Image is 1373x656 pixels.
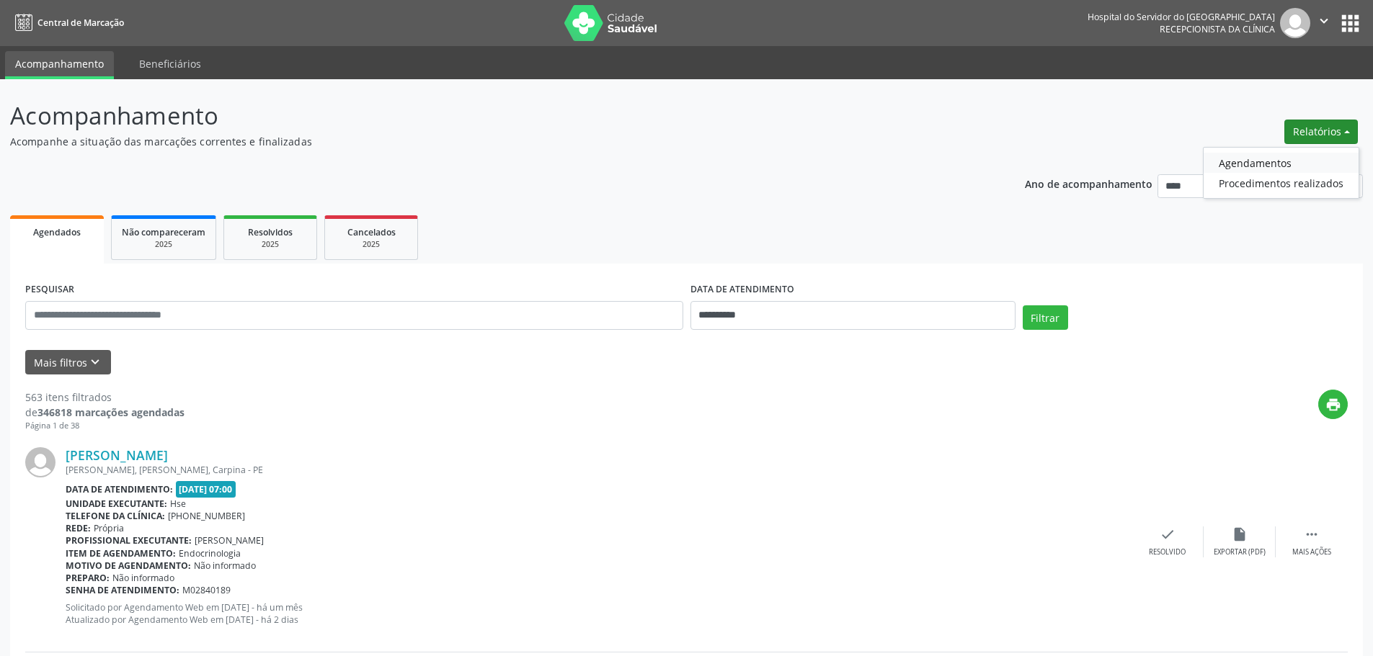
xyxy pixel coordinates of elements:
[25,447,55,477] img: img
[170,498,186,510] span: Hse
[66,601,1132,626] p: Solicitado por Agendamento Web em [DATE] - há um mês Atualizado por Agendamento Web em [DATE] - h...
[1325,397,1341,413] i: print
[66,534,192,547] b: Profissional executante:
[1214,547,1266,557] div: Exportar (PDF)
[1023,305,1068,330] button: Filtrar
[129,51,211,76] a: Beneficiários
[1284,120,1358,144] button: Relatórios
[66,572,110,584] b: Preparo:
[1203,147,1359,199] ul: Relatórios
[94,522,124,534] span: Própria
[66,447,168,463] a: [PERSON_NAME]
[66,547,176,560] b: Item de agendamento:
[37,17,124,29] span: Central de Marcação
[122,226,205,238] span: Não compareceram
[1338,11,1363,36] button: apps
[690,279,794,301] label: DATA DE ATENDIMENTO
[5,51,114,79] a: Acompanhamento
[1088,11,1275,23] div: Hospital do Servidor do [GEOGRAPHIC_DATA]
[1316,13,1332,29] i: 
[25,279,74,301] label: PESQUISAR
[10,134,957,149] p: Acompanhe a situação das marcações correntes e finalizadas
[66,498,167,510] b: Unidade executante:
[87,354,103,370] i: keyboard_arrow_down
[25,405,185,420] div: de
[33,226,81,238] span: Agendados
[1292,547,1331,557] div: Mais ações
[347,226,396,238] span: Cancelados
[66,510,165,522] b: Telefone da clínica:
[176,481,236,498] span: [DATE] 07:00
[66,560,191,572] b: Motivo de agendamento:
[1232,526,1248,542] i: insert_drive_file
[1310,8,1338,38] button: 
[168,510,245,522] span: [PHONE_NUMBER]
[195,534,264,547] span: [PERSON_NAME]
[335,239,407,250] div: 2025
[1280,8,1310,38] img: img
[1318,390,1348,419] button: print
[25,390,185,405] div: 563 itens filtrados
[179,547,241,560] span: Endocrinologia
[10,98,957,134] p: Acompanhamento
[248,226,293,238] span: Resolvidos
[66,464,1132,476] div: [PERSON_NAME], [PERSON_NAME], Carpina - PE
[1160,526,1176,542] i: check
[194,560,256,572] span: Não informado
[122,239,205,250] div: 2025
[1204,173,1359,193] a: Procedimentos realizados
[112,572,174,584] span: Não informado
[1025,174,1152,192] p: Ano de acompanhamento
[66,483,173,495] b: Data de atendimento:
[25,420,185,432] div: Página 1 de 38
[1149,547,1186,557] div: Resolvido
[10,11,124,35] a: Central de Marcação
[37,405,185,419] strong: 346818 marcações agendadas
[1204,153,1359,173] a: Agendamentos
[1304,526,1320,542] i: 
[25,350,111,375] button: Mais filtroskeyboard_arrow_down
[182,584,231,596] span: M02840189
[66,584,179,596] b: Senha de atendimento:
[66,522,91,534] b: Rede:
[234,239,306,250] div: 2025
[1160,23,1275,35] span: Recepcionista da clínica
